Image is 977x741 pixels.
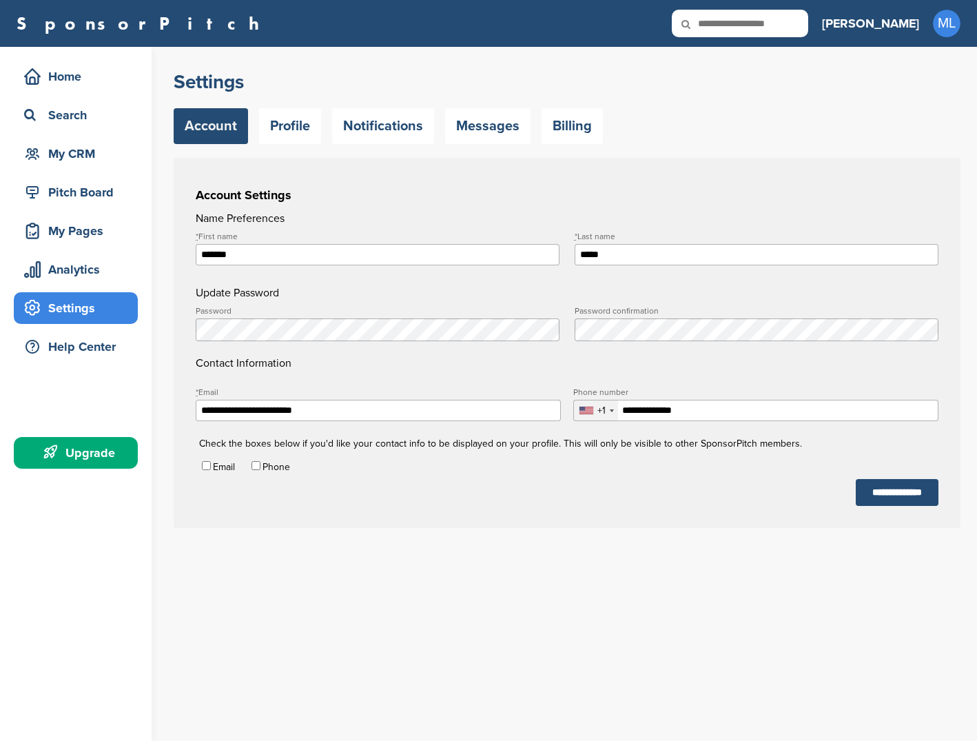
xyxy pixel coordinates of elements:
a: SponsorPitch [17,14,268,32]
div: Search [21,103,138,128]
div: My Pages [21,219,138,243]
label: Password confirmation [575,307,938,315]
div: My CRM [21,141,138,166]
h4: Name Preferences [196,210,938,227]
h2: Settings [174,70,960,94]
a: My Pages [14,215,138,247]
label: First name [196,232,559,241]
label: Email [213,461,235,473]
div: +1 [597,406,606,416]
h4: Contact Information [196,307,938,372]
abbr: required [575,232,577,241]
div: Home [21,64,138,89]
div: Selected country [574,400,618,420]
h3: Account Settings [196,185,938,205]
label: Last name [575,232,938,241]
div: Analytics [21,257,138,282]
a: Analytics [14,254,138,285]
span: ML [933,10,960,37]
div: Help Center [21,334,138,359]
abbr: required [196,387,198,397]
a: Messages [445,108,531,144]
label: Phone number [573,388,938,396]
label: Email [196,388,561,396]
a: Notifications [332,108,434,144]
a: Upgrade [14,437,138,469]
a: Billing [542,108,603,144]
div: Pitch Board [21,180,138,205]
a: My CRM [14,138,138,170]
a: Account [174,108,248,144]
label: Phone [263,461,290,473]
a: Home [14,61,138,92]
div: Settings [21,296,138,321]
a: Pitch Board [14,176,138,208]
a: Help Center [14,331,138,363]
h3: [PERSON_NAME] [822,14,919,33]
abbr: required [196,232,198,241]
a: [PERSON_NAME] [822,8,919,39]
a: Settings [14,292,138,324]
div: Upgrade [21,440,138,465]
label: Password [196,307,559,315]
h4: Update Password [196,285,938,301]
a: Profile [259,108,321,144]
a: Search [14,99,138,131]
